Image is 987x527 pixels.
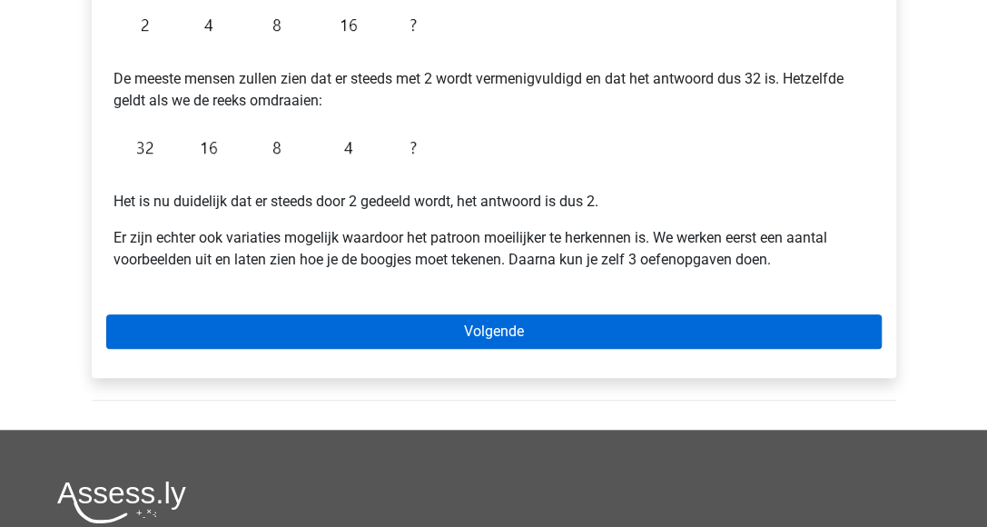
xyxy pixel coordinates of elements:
[106,314,882,349] a: Volgende
[114,169,874,213] p: Het is nu duidelijk dat er steeds door 2 gedeeld wordt, het antwoord is dus 2.
[114,227,874,271] p: Er zijn echter ook variaties mogelijk waardoor het patroon moeilijker te herkennen is. We werken ...
[114,4,426,46] img: Exponential_Example_into_1.png
[57,481,186,523] img: Assessly logo
[114,46,874,112] p: De meeste mensen zullen zien dat er steeds met 2 wordt vermenigvuldigd en dat het antwoord dus 32...
[114,126,426,169] img: Exponential_Example_into_2.png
